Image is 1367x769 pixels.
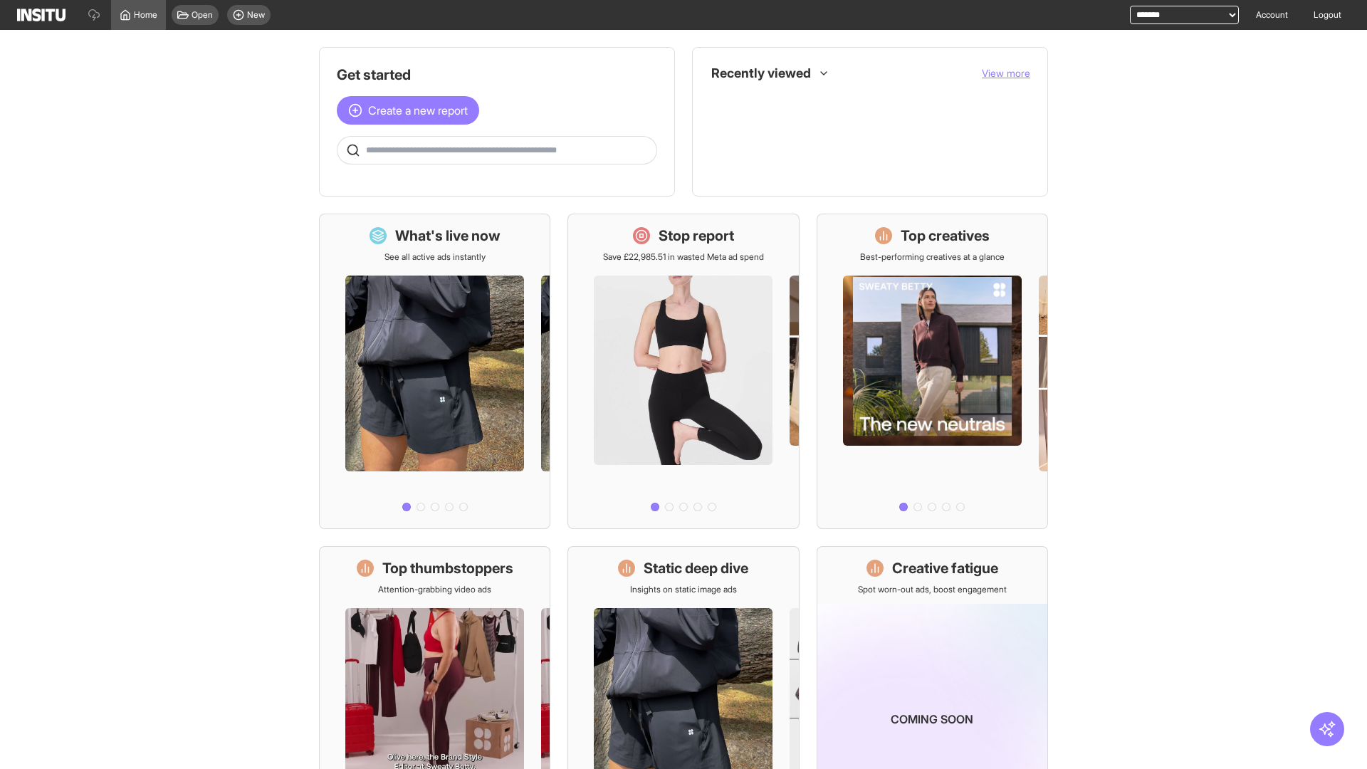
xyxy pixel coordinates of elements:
[982,67,1030,79] span: View more
[741,96,802,108] span: What's live now
[567,214,799,529] a: Stop reportSave £22,985.51 in wasted Meta ad spend
[382,558,513,578] h1: Top thumbstoppers
[395,226,501,246] h1: What's live now
[603,251,764,263] p: Save £22,985.51 in wasted Meta ad spend
[192,9,213,21] span: Open
[319,214,550,529] a: What's live nowSee all active ads instantly
[368,102,468,119] span: Create a new report
[659,226,734,246] h1: Stop report
[17,9,66,21] img: Logo
[384,251,486,263] p: See all active ads instantly
[644,558,748,578] h1: Static deep dive
[716,125,733,142] div: Insights
[337,65,657,85] h1: Get started
[741,159,1019,170] span: Creative Fatigue [Beta]
[716,156,733,173] div: Insights
[741,96,1019,108] span: What's live now
[378,584,491,595] p: Attention-grabbing video ads
[247,9,265,21] span: New
[860,251,1005,263] p: Best-performing creatives at a glance
[741,127,786,139] span: Placements
[982,66,1030,80] button: View more
[741,159,831,170] span: Creative Fatigue [Beta]
[716,93,733,110] div: Dashboard
[817,214,1048,529] a: Top creativesBest-performing creatives at a glance
[630,584,737,595] p: Insights on static image ads
[134,9,157,21] span: Home
[741,127,1019,139] span: Placements
[901,226,990,246] h1: Top creatives
[337,96,479,125] button: Create a new report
